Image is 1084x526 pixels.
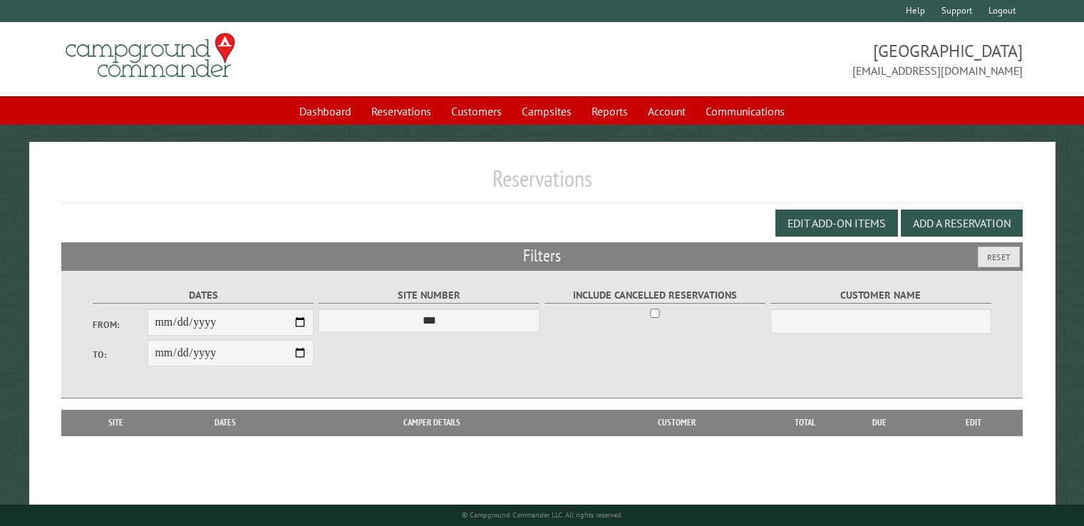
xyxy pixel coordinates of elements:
label: Customer Name [770,287,992,304]
th: Site [68,410,163,435]
h2: Filters [61,242,1023,269]
label: Site Number [319,287,540,304]
th: Due [834,410,925,435]
label: Dates [93,287,314,304]
th: Customer [577,410,777,435]
img: Campground Commander [61,28,239,83]
a: Dashboard [291,98,360,125]
a: Communications [697,98,793,125]
th: Camper Details [287,410,577,435]
button: Add a Reservation [901,210,1023,237]
a: Reports [583,98,636,125]
th: Total [777,410,834,435]
h1: Reservations [61,165,1023,204]
a: Campsites [513,98,580,125]
a: Customers [443,98,510,125]
button: Reset [978,247,1020,267]
label: To: [93,348,148,361]
label: Include Cancelled Reservations [544,287,766,304]
small: © Campground Commander LLC. All rights reserved. [462,510,623,520]
label: From: [93,318,148,331]
a: Account [639,98,694,125]
th: Dates [163,410,287,435]
button: Edit Add-on Items [775,210,898,237]
span: [GEOGRAPHIC_DATA] [EMAIL_ADDRESS][DOMAIN_NAME] [542,39,1023,79]
th: Edit [925,410,1023,435]
a: Reservations [363,98,440,125]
